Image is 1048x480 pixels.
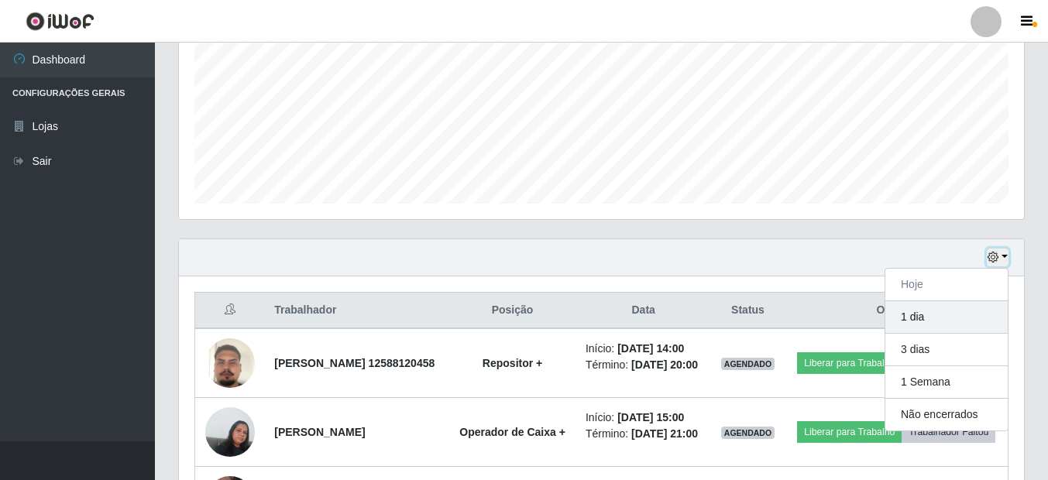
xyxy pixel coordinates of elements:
[265,293,448,329] th: Trabalhador
[459,426,565,438] strong: Operador de Caixa +
[586,426,702,442] li: Término:
[631,427,698,440] time: [DATE] 21:00
[586,357,702,373] li: Término:
[617,342,684,355] time: [DATE] 14:00
[576,293,711,329] th: Data
[448,293,576,329] th: Posição
[885,366,1008,399] button: 1 Semana
[586,341,702,357] li: Início:
[885,399,1008,430] button: Não encerrados
[721,358,775,370] span: AGENDADO
[617,411,684,423] time: [DATE] 15:00
[205,399,255,465] img: 1707874024765.jpeg
[885,334,1008,366] button: 3 dias
[274,357,435,369] strong: [PERSON_NAME] 12588120458
[885,269,1008,301] button: Hoje
[586,410,702,426] li: Início:
[797,352,902,374] button: Liberar para Trabalho
[631,358,698,371] time: [DATE] 20:00
[26,12,94,31] img: CoreUI Logo
[483,357,542,369] strong: Repositor +
[885,301,1008,334] button: 1 dia
[785,293,1008,329] th: Opções
[710,293,785,329] th: Status
[205,319,255,407] img: 1742301305907.jpeg
[902,421,995,443] button: Trabalhador Faltou
[274,426,365,438] strong: [PERSON_NAME]
[721,427,775,439] span: AGENDADO
[797,421,902,443] button: Liberar para Trabalho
